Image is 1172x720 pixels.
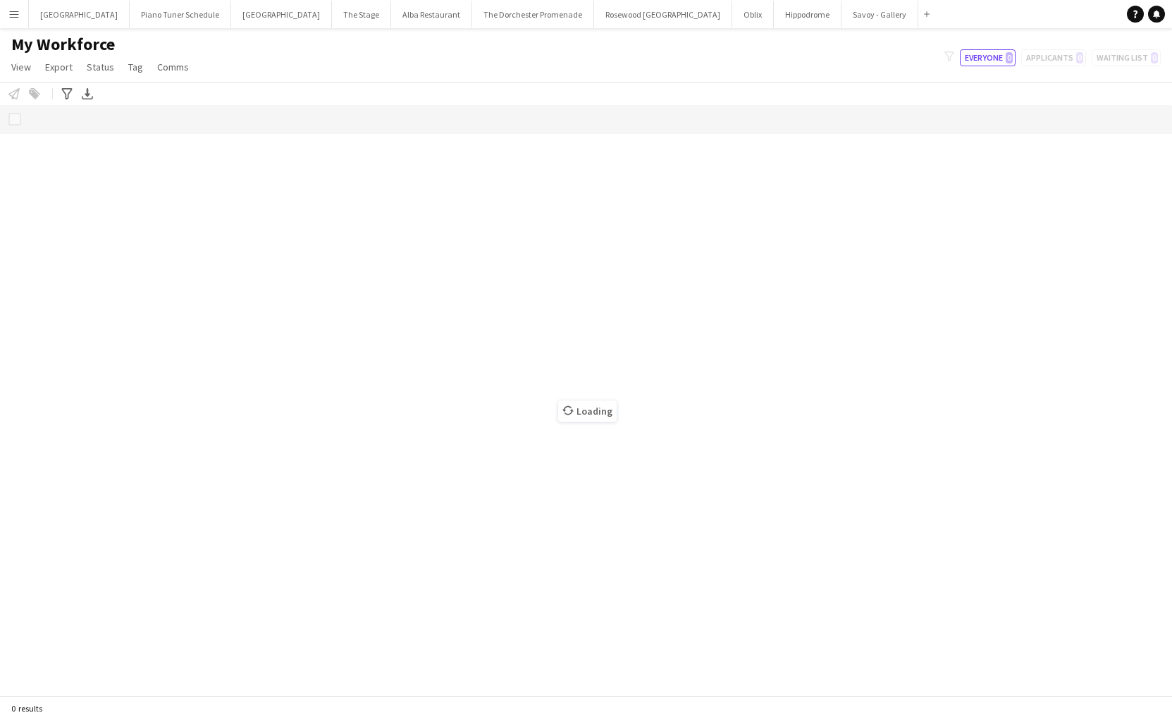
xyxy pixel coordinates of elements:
span: View [11,61,31,73]
button: Oblix [732,1,774,28]
a: Comms [152,58,195,76]
app-action-btn: Export XLSX [79,85,96,102]
span: My Workforce [11,34,115,55]
button: Hippodrome [774,1,841,28]
button: Piano Tuner Schedule [130,1,231,28]
a: View [6,58,37,76]
button: [GEOGRAPHIC_DATA] [231,1,332,28]
button: The Stage [332,1,391,28]
button: Alba Restaurant [391,1,472,28]
span: Comms [157,61,189,73]
a: Tag [123,58,149,76]
button: Rosewood [GEOGRAPHIC_DATA] [594,1,732,28]
app-action-btn: Advanced filters [58,85,75,102]
span: 0 [1006,52,1013,63]
span: Tag [128,61,143,73]
button: [GEOGRAPHIC_DATA] [29,1,130,28]
a: Export [39,58,78,76]
span: Export [45,61,73,73]
button: Savoy - Gallery [841,1,918,28]
span: Loading [558,401,617,422]
button: Everyone0 [960,49,1016,66]
button: The Dorchester Promenade [472,1,594,28]
a: Status [81,58,120,76]
span: Status [87,61,114,73]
